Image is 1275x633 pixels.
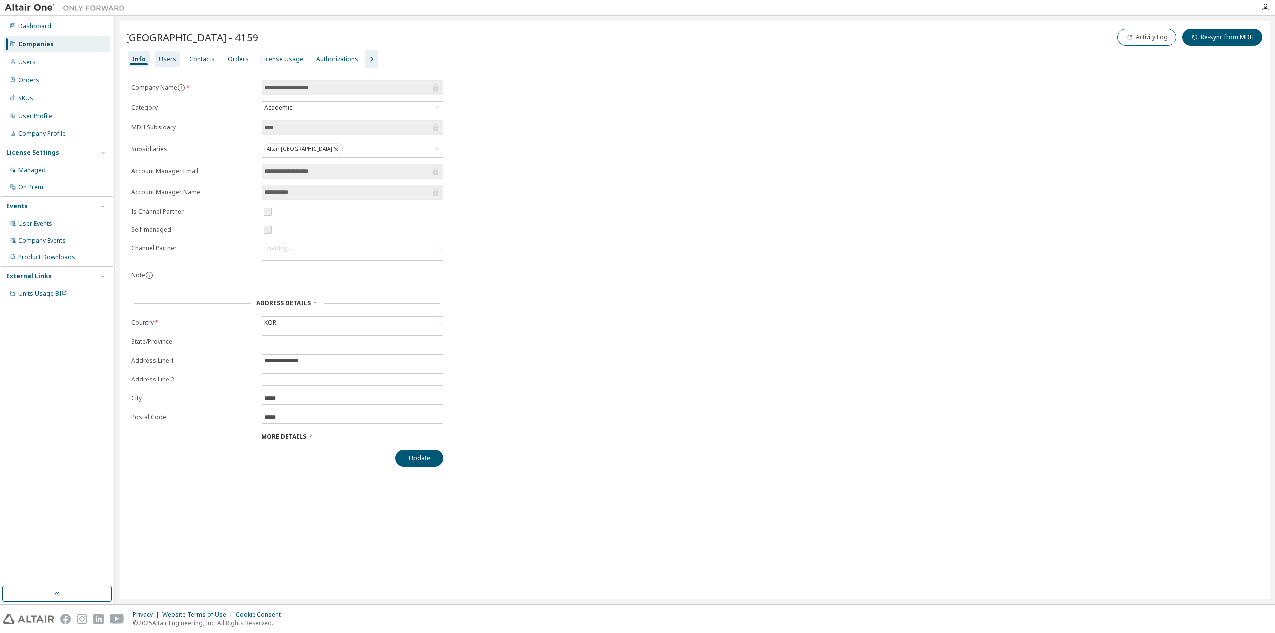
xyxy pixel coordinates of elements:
[316,55,358,63] div: Authorizations
[263,102,294,113] div: Academic
[236,611,287,619] div: Cookie Consent
[262,102,443,114] div: Academic
[131,376,256,383] label: Address Line 2
[126,30,258,44] span: [GEOGRAPHIC_DATA] - 4159
[18,237,66,245] div: Company Events
[131,357,256,365] label: Address Line 1
[6,149,59,157] div: License Settings
[131,271,145,279] label: Note
[262,141,443,157] div: Altair [GEOGRAPHIC_DATA]
[159,55,176,63] div: Users
[131,124,256,131] label: MDH Subsidary
[18,58,36,66] div: Users
[131,319,256,327] label: Country
[18,94,33,102] div: SKUs
[1117,29,1176,46] button: Activity Log
[133,611,162,619] div: Privacy
[189,55,215,63] div: Contacts
[395,450,443,467] button: Update
[131,104,256,112] label: Category
[18,76,39,84] div: Orders
[131,84,256,92] label: Company Name
[3,614,54,624] img: altair_logo.svg
[1182,29,1262,46] button: Re-sync from MDH
[18,22,51,30] div: Dashboard
[6,202,28,210] div: Events
[132,55,146,63] div: Info
[18,130,66,138] div: Company Profile
[162,611,236,619] div: Website Terms of Use
[131,413,256,421] label: Postal Code
[131,167,256,175] label: Account Manager Email
[177,84,185,92] button: information
[131,244,256,252] label: Channel Partner
[18,220,52,228] div: User Events
[110,614,124,624] img: youtube.svg
[256,299,311,307] span: Address Details
[60,614,71,624] img: facebook.svg
[18,253,75,261] div: Product Downloads
[18,183,43,191] div: On Prem
[77,614,87,624] img: instagram.svg
[131,145,256,153] label: Subsidiaries
[18,166,46,174] div: Managed
[131,188,256,196] label: Account Manager Name
[228,55,249,63] div: Orders
[6,272,52,280] div: External Links
[131,338,256,346] label: State/Province
[145,271,153,279] button: information
[131,394,256,402] label: City
[18,40,54,48] div: Companies
[261,55,303,63] div: License Usage
[93,614,104,624] img: linkedin.svg
[133,619,287,627] p: © 2025 Altair Engineering, Inc. All Rights Reserved.
[18,112,52,120] div: User Profile
[131,208,256,216] label: Is Channel Partner
[263,317,278,328] div: KOR
[264,143,343,155] div: Altair [GEOGRAPHIC_DATA]
[264,244,292,252] div: Loading...
[262,242,443,254] div: Loading...
[5,3,129,13] img: Altair One
[261,432,306,441] span: More Details
[18,289,67,298] span: Units Usage BI
[262,317,443,329] div: KOR
[131,226,256,234] label: Self-managed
